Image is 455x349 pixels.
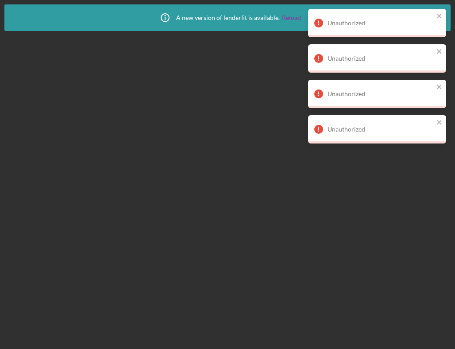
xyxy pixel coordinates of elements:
button: close [436,83,443,92]
a: Reload [282,14,301,21]
div: A new version of lenderfit is available. [154,7,301,29]
button: close [436,12,443,21]
button: close [436,48,443,56]
button: close [436,119,443,127]
div: Unauthorized [328,19,434,27]
div: Unauthorized [328,90,434,97]
div: Unauthorized [328,55,434,62]
div: Unauthorized [328,126,434,133]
